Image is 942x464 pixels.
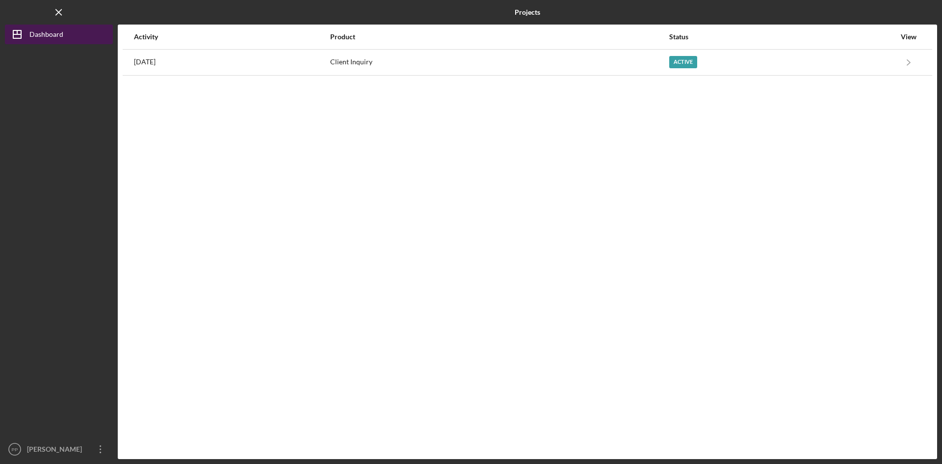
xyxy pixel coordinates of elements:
[134,58,156,66] time: 2025-08-05 23:03
[896,33,921,41] div: View
[669,33,895,41] div: Status
[5,25,113,44] button: Dashboard
[669,56,697,68] div: Active
[25,439,88,462] div: [PERSON_NAME]
[5,439,113,459] button: PP[PERSON_NAME]
[515,8,540,16] b: Projects
[12,447,18,452] text: PP
[134,33,329,41] div: Activity
[29,25,63,47] div: Dashboard
[330,50,668,75] div: Client Inquiry
[330,33,668,41] div: Product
